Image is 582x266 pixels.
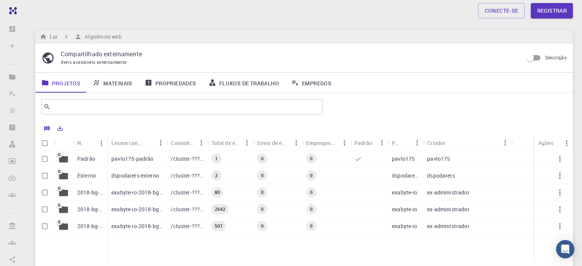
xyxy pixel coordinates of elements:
font: /cluster-???-share/grupos/exabyte-io/exabyte-io-2018-bg-study-fase-iii [171,206,346,213]
div: Caminho CLI [167,135,207,150]
font: Materiais [103,79,132,86]
div: Abra o Intercom Messenger [556,240,574,258]
font: Padrão [354,139,372,147]
button: Organizar [142,137,155,149]
font: 0 [261,206,263,212]
font: 2018-bg-estudo-fase-I [77,222,131,230]
div: Lesma contábil [108,135,167,150]
button: Menu [195,137,207,149]
font: Envio de empregos. [257,139,305,147]
button: Menu [155,137,167,149]
font: 1 [215,155,218,162]
div: Total de empregos [207,135,253,150]
font: /cluster-???-home/pavlo175/pavlo175-padrão [171,155,285,162]
div: Nome [73,135,108,150]
font: 2018-bg-estudo-fase-III [77,206,134,213]
button: Menu [499,137,511,149]
div: Proprietário [388,135,423,150]
font: ex-administrador [427,189,469,196]
font: Empregos [302,79,331,86]
font: 0 [310,189,313,195]
font: ex-administrador [427,206,469,213]
font: 2018-bg-estudo-fase-i-ph [77,189,139,196]
font: 0 [310,206,313,212]
font: Propriedades [155,79,196,86]
font: Projetos [52,79,80,86]
button: Organizar [83,137,95,149]
font: 0 [261,155,263,162]
font: /cluster-???-share/groups/exabyte-io/exabyte-io-2018-bg-study-fase-i-ph [171,189,351,196]
font: 0 [261,223,263,229]
font: exabyte-io [392,222,417,230]
font: 0 [310,172,313,178]
img: logotipo [6,7,17,15]
font: Externo [77,172,96,179]
div: Padrão [351,135,388,150]
font: dspodarets-externo [111,172,159,179]
font: 0 [310,223,313,229]
nav: migalhas de pão [38,33,123,41]
font: Conecte-se [484,7,518,14]
div: Criador [423,135,511,150]
font: pavlo175-padrão [111,155,153,162]
font: Padrão [77,155,95,162]
button: Menu [376,137,388,149]
font: exabyte-io-2018-bg-estudo-fase-iii [111,206,196,213]
font: Fluxos de trabalho [219,79,279,86]
a: Registrar [531,3,573,18]
font: Ações [538,139,553,147]
font: 0 [261,189,263,195]
button: Menu [338,137,351,149]
div: Envio de empregos. [253,135,302,150]
button: Menu [561,137,573,149]
font: Compartilhado externamente [61,50,142,58]
div: Ações [535,135,573,150]
button: Colunas [41,122,54,134]
font: 2 [215,172,218,178]
font: /cluster-???-home/dspodarets/dspodarets-externo [171,172,295,179]
font: Total de empregos [211,139,256,147]
font: 2642 [214,206,225,212]
button: Menu [241,137,253,149]
font: dspodarets [392,172,420,179]
button: Menu [411,137,423,149]
font: Lesma contábil [111,139,149,147]
button: Organizar [399,137,411,149]
font: Itens acessíveis externamente [61,59,127,65]
font: Lar [50,33,58,40]
font: dspodarets [427,172,455,179]
button: Menu [290,137,302,149]
a: Conecte-se [478,3,525,18]
button: Menu [95,137,108,149]
button: Exportar [54,122,67,134]
font: pavlo175 [427,155,450,162]
font: ex-administrador [427,222,469,230]
font: Descrição [545,54,567,60]
font: 507 [214,223,222,229]
font: /cluster-???-share/grupos/exabyte-io/exabyte-io-2018-bg-study-fase-i [171,222,342,230]
font: Caminho CLI [171,139,202,147]
font: Alguém na web [85,33,121,40]
font: exabyte-io [392,206,417,213]
div: Empregos Ativos [302,135,351,150]
font: pavlo175 [392,155,415,162]
font: 80 [214,189,220,195]
font: 0 [310,155,313,162]
font: 0 [261,172,263,178]
font: exabyte-io-2018-bg-estudo-fase-i [111,222,192,230]
div: Ícone [54,135,73,150]
button: Organizar [445,137,458,149]
font: Criador [427,139,445,147]
font: Empregos Ativos [306,139,347,147]
font: Registrar [537,7,567,14]
font: exabyte-io-2018-bg-estudo-fase-i-ph [111,189,200,196]
font: exabyte-io [392,189,417,196]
